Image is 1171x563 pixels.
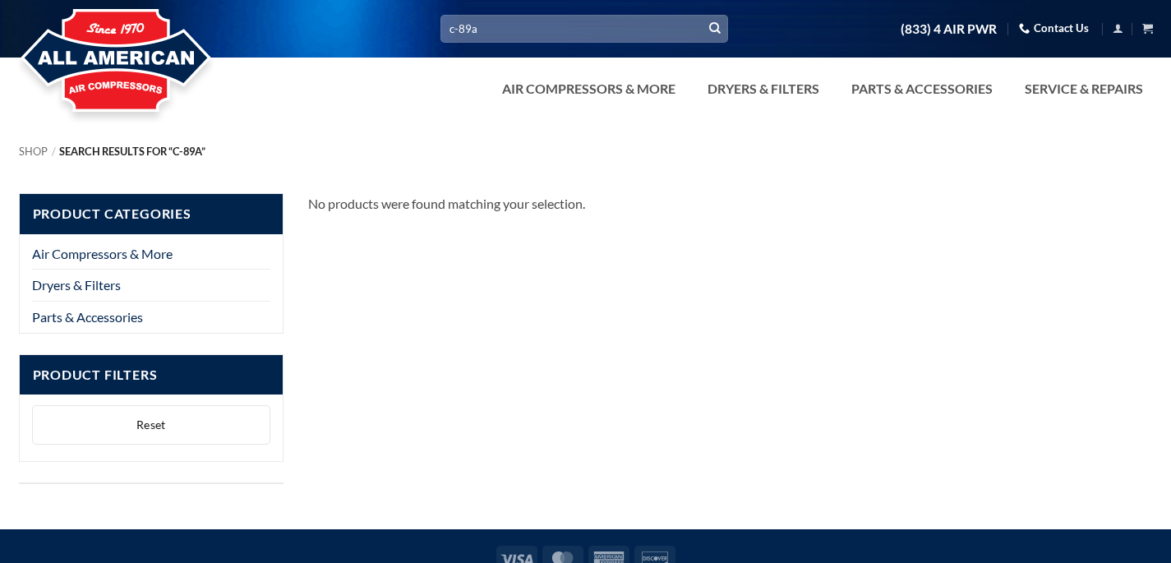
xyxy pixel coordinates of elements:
[308,193,1153,215] div: No products were found matching your selection.
[1019,16,1089,41] a: Contact Us
[20,355,284,395] span: Product Filters
[841,72,1003,105] a: Parts & Accessories
[1015,72,1153,105] a: Service & Repairs
[136,418,166,431] span: Reset
[1142,18,1153,39] a: View cart
[492,72,685,105] a: Air Compressors & More
[19,145,48,158] a: Shop
[19,145,1153,158] nav: Breadcrumb
[32,405,271,445] button: Reset
[52,145,56,158] span: /
[1113,18,1123,39] a: Login
[32,270,271,301] a: Dryers & Filters
[32,302,271,333] a: Parts & Accessories
[20,194,284,234] span: Product Categories
[901,15,997,44] a: (833) 4 AIR PWR
[698,72,829,105] a: Dryers & Filters
[440,15,728,42] input: Search…
[32,238,271,270] a: Air Compressors & More
[703,16,727,41] button: Submit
